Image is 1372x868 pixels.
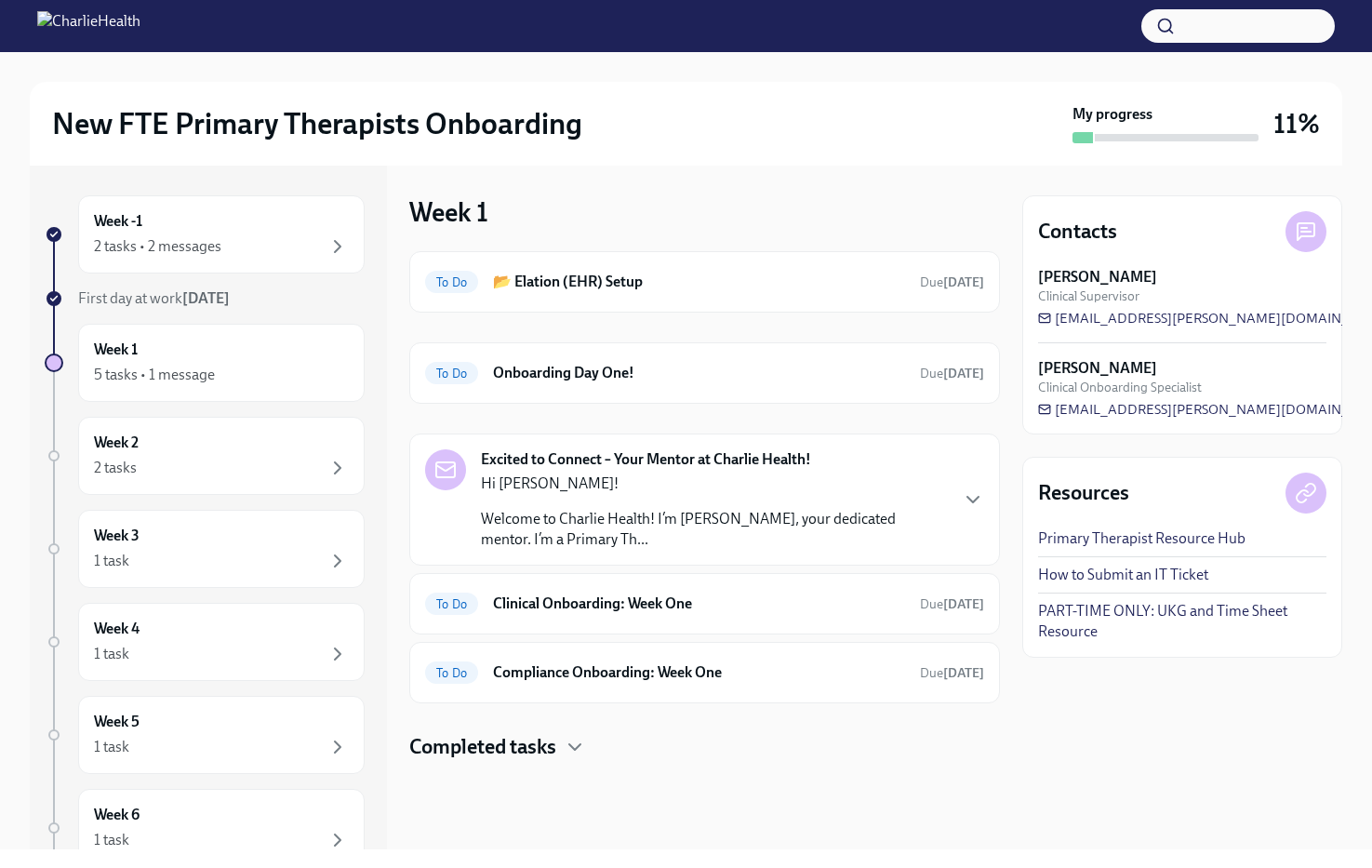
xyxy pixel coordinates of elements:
a: To DoOnboarding Day One!Due[DATE] [425,358,984,388]
span: To Do [425,666,478,680]
span: September 22nd, 2025 10:00 [920,595,984,613]
a: How to Submit an IT Ticket [1038,565,1208,585]
a: First day at work[DATE] [45,288,365,309]
div: 1 task [94,830,129,850]
span: To Do [425,367,478,381]
strong: My progress [1072,104,1152,125]
h6: Compliance Onboarding: Week One [493,662,905,683]
a: Week 22 tasks [45,417,365,495]
span: Clinical Supervisor [1038,287,1139,305]
h6: Week 1 [94,340,138,360]
span: Due [920,665,984,681]
div: 2 tasks • 2 messages [94,236,221,257]
h3: 11% [1273,107,1320,140]
h6: Week 6 [94,805,140,825]
a: Week 31 task [45,510,365,588]
div: Completed tasks [409,733,1000,761]
span: Clinical Onboarding Specialist [1038,379,1202,396]
h3: Week 1 [409,195,488,229]
a: Week 51 task [45,696,365,774]
div: 1 task [94,644,129,664]
a: Week -12 tasks • 2 messages [45,195,365,274]
a: Week 61 task [45,789,365,867]
h6: Week 5 [94,712,140,732]
div: 1 task [94,737,129,757]
span: Due [920,596,984,612]
span: September 22nd, 2025 10:00 [920,664,984,682]
div: 2 tasks [94,458,137,478]
strong: [DATE] [943,665,984,681]
a: Primary Therapist Resource Hub [1038,528,1245,549]
span: To Do [425,275,478,289]
strong: [PERSON_NAME] [1038,358,1157,379]
a: Week 41 task [45,603,365,681]
div: 1 task [94,551,129,571]
span: September 20th, 2025 10:00 [920,274,984,291]
h4: Completed tasks [409,733,556,761]
span: Due [920,274,984,290]
strong: [DATE] [182,289,230,307]
h6: Clinical Onboarding: Week One [493,594,905,614]
img: CharlieHealth [37,11,140,41]
h6: Onboarding Day One! [493,363,905,383]
h2: New FTE Primary Therapists Onboarding [52,105,582,142]
span: First day at work [78,289,230,307]
a: PART-TIME ONLY: UKG and Time Sheet Resource [1038,601,1326,642]
span: Due [920,366,984,381]
strong: [DATE] [943,274,984,290]
h4: Contacts [1038,218,1117,246]
strong: Excited to Connect – Your Mentor at Charlie Health! [481,449,811,470]
h6: Week -1 [94,211,142,232]
span: September 18th, 2025 10:00 [920,365,984,382]
a: To DoCompliance Onboarding: Week OneDue[DATE] [425,658,984,688]
span: To Do [425,597,478,611]
strong: [DATE] [943,366,984,381]
a: Week 15 tasks • 1 message [45,324,365,402]
h6: Week 4 [94,619,140,639]
h4: Resources [1038,479,1129,507]
h6: 📂 Elation (EHR) Setup [493,272,905,292]
div: 5 tasks • 1 message [94,365,215,385]
h6: Week 3 [94,526,140,546]
p: Hi [PERSON_NAME]! [481,474,947,494]
strong: [DATE] [943,596,984,612]
a: To Do📂 Elation (EHR) SetupDue[DATE] [425,267,984,297]
h6: Week 2 [94,433,139,453]
a: To DoClinical Onboarding: Week OneDue[DATE] [425,589,984,619]
strong: [PERSON_NAME] [1038,267,1157,287]
p: Welcome to Charlie Health! I’m [PERSON_NAME], your dedicated mentor. I’m a Primary Th... [481,509,947,550]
